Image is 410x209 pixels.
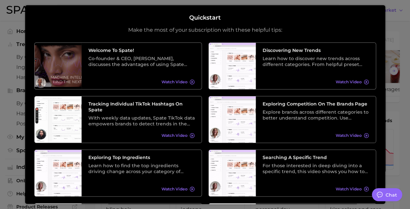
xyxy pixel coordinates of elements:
span: Watch Video [161,186,188,191]
a: Discovering New TrendsLearn how to discover new trends across different categories. From helpful ... [208,42,376,89]
h3: Discovering New Trends [263,47,369,53]
div: With weekly data updates, Spate TikTok data empowers brands to detect trends in the earliest stag... [88,115,195,127]
div: Learn how to discover new trends across different categories. From helpful preset filters to diff... [263,56,369,67]
h3: Exploring Top Ingredients [88,154,195,160]
span: Watch Video [161,133,188,138]
h3: Welcome to Spate! [88,47,195,53]
h2: Quickstart [189,14,221,22]
div: Learn how to find the top ingredients driving change across your category of choice. From broad c... [88,163,195,174]
div: Co-founder & CEO, [PERSON_NAME], discusses the advantages of using Spate data as well as its vari... [88,56,195,67]
a: Exploring Competition on the Brands PageExplore brands across different categories to better unde... [208,96,376,143]
p: Make the most of your subscription with these helpful tips: [128,27,282,33]
h3: Searching A Specific Trend [263,154,369,160]
span: Watch Video [336,186,362,191]
span: Watch Video [336,133,362,138]
div: For those interested in deep diving into a specific trend, this video shows you how to search tre... [263,163,369,174]
a: Welcome to Spate!Co-founder & CEO, [PERSON_NAME], discusses the advantages of using Spate data as... [34,42,202,89]
h3: Tracking Individual TikTok Hashtags on Spate [88,101,195,113]
span: Watch Video [161,79,188,84]
a: Exploring Top IngredientsLearn how to find the top ingredients driving change across your categor... [34,150,202,197]
div: Explore brands across different categories to better understand competition. Use different preset... [263,109,369,121]
a: Searching A Specific TrendFor those interested in deep diving into a specific trend, this video s... [208,150,376,197]
a: Tracking Individual TikTok Hashtags on SpateWith weekly data updates, Spate TikTok data empowers ... [34,96,202,143]
h3: Exploring Competition on the Brands Page [263,101,369,107]
span: Watch Video [336,79,362,84]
